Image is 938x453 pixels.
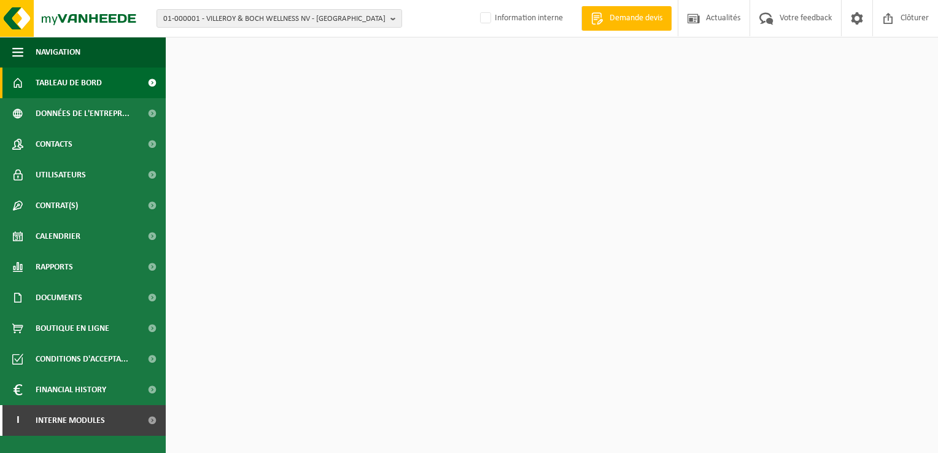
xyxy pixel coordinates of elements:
span: I [12,405,23,436]
span: Documents [36,282,82,313]
span: Contrat(s) [36,190,78,221]
span: Contacts [36,129,72,160]
span: Boutique en ligne [36,313,109,344]
span: Utilisateurs [36,160,86,190]
span: Interne modules [36,405,105,436]
a: Demande devis [581,6,672,31]
span: Demande devis [607,12,665,25]
span: Navigation [36,37,80,68]
button: 01-000001 - VILLEROY & BOCH WELLNESS NV - [GEOGRAPHIC_DATA] [157,9,402,28]
span: 01-000001 - VILLEROY & BOCH WELLNESS NV - [GEOGRAPHIC_DATA] [163,10,386,28]
label: Information interne [478,9,563,28]
span: Données de l'entrepr... [36,98,130,129]
span: Conditions d'accepta... [36,344,128,374]
span: Tableau de bord [36,68,102,98]
span: Calendrier [36,221,80,252]
span: Rapports [36,252,73,282]
span: Financial History [36,374,106,405]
